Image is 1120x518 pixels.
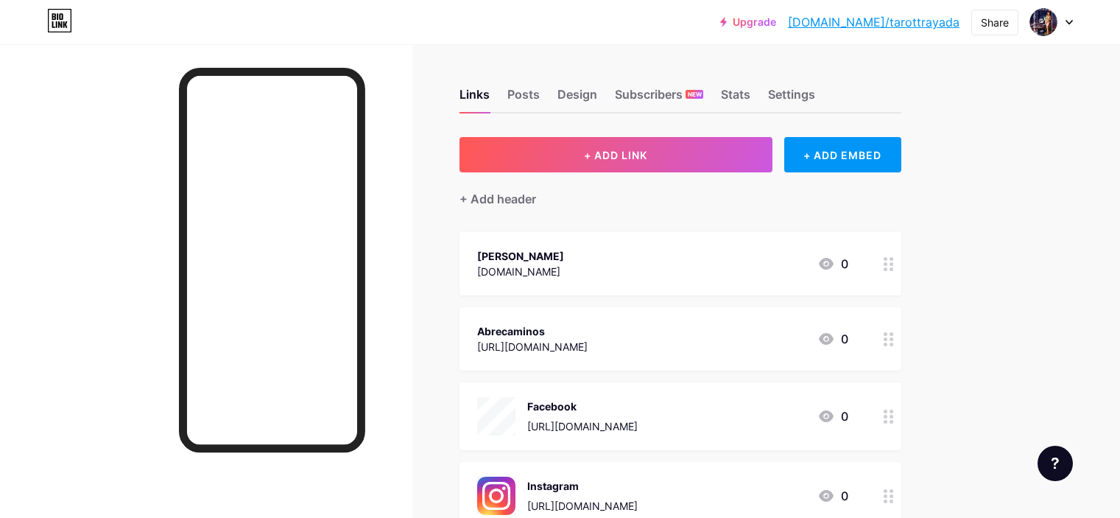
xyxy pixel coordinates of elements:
div: Subscribers [615,85,703,112]
img: tarottrayada [1029,8,1057,36]
a: Upgrade [720,16,776,28]
span: NEW [688,90,702,99]
button: + ADD LINK [459,137,772,172]
div: + ADD EMBED [784,137,901,172]
div: + Add header [459,190,536,208]
a: [DOMAIN_NAME]/tarottrayada [788,13,959,31]
div: Instagram [527,478,638,494]
div: [DOMAIN_NAME] [477,264,564,279]
div: Abrecaminos [477,323,588,339]
div: 0 [817,487,848,505]
div: Design [557,85,597,112]
div: Settings [768,85,815,112]
div: 0 [817,407,848,425]
div: 0 [817,330,848,348]
div: Facebook [527,399,638,414]
div: [PERSON_NAME] [477,248,564,264]
div: Links [459,85,490,112]
span: + ADD LINK [584,149,647,161]
div: Posts [507,85,540,112]
div: Stats [721,85,750,112]
div: [URL][DOMAIN_NAME] [477,339,588,354]
div: [URL][DOMAIN_NAME] [527,419,638,434]
div: Share [981,15,1009,30]
div: 0 [817,255,848,273]
img: Instagram [477,477,515,515]
div: [URL][DOMAIN_NAME] [527,498,638,514]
